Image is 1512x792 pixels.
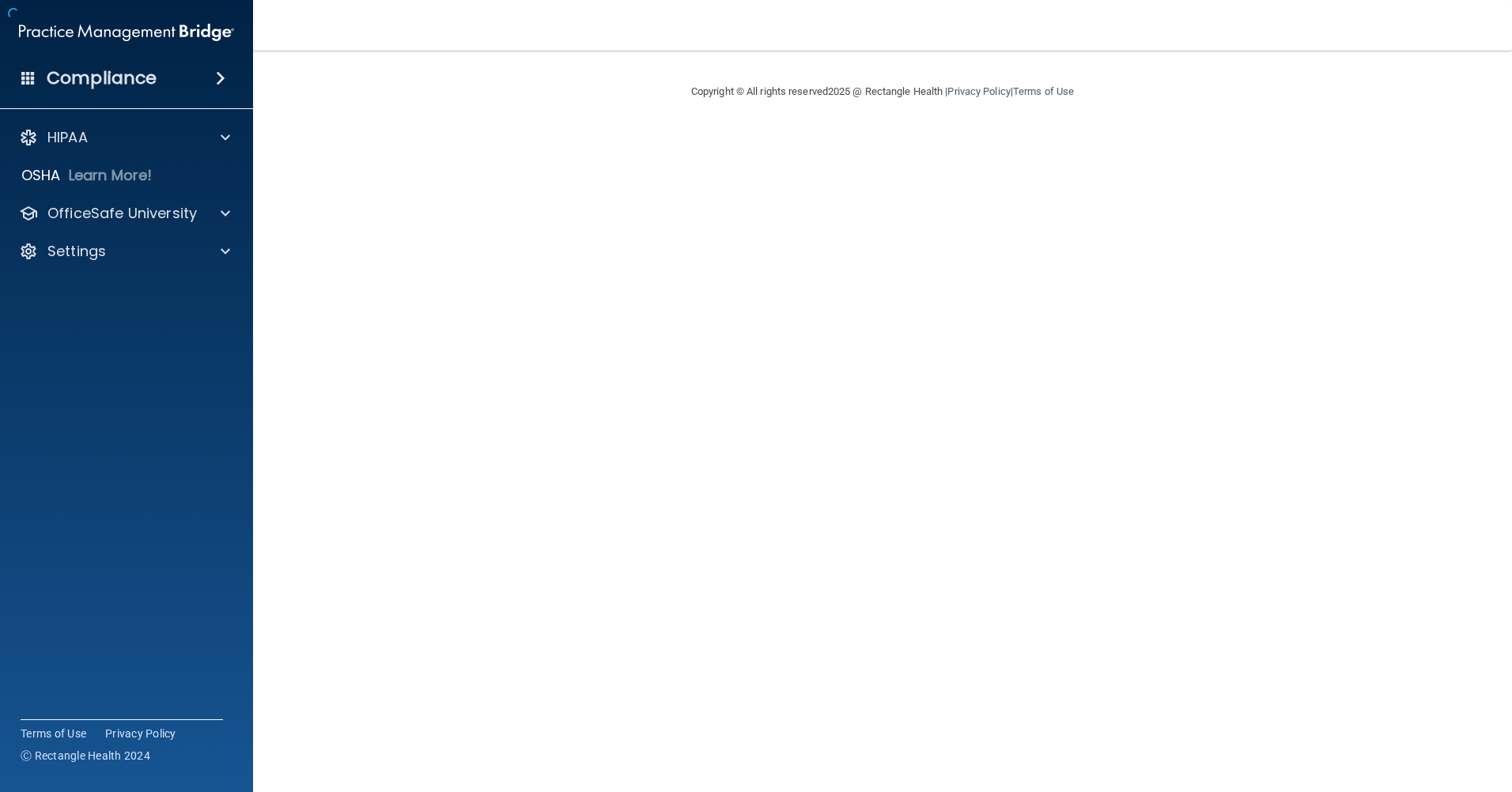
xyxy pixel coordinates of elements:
div: Copyright © All rights reserved 2025 @ Rectangle Health | | [594,66,1171,117]
img: PMB logo [19,17,234,48]
p: Settings [47,242,106,261]
p: Learn More! [69,166,153,185]
p: OSHA [21,166,61,185]
a: OfficeSafe University [19,204,230,223]
span: Ⓒ Rectangle Health 2024 [21,748,150,764]
p: HIPAA [47,128,88,147]
a: Terms of Use [21,726,86,741]
a: Privacy Policy [947,85,1010,97]
a: Settings [19,242,230,261]
a: HIPAA [19,128,230,147]
a: Privacy Policy [105,726,176,741]
p: OfficeSafe University [47,204,197,223]
h4: Compliance [47,67,157,89]
a: Terms of Use [1013,85,1074,97]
